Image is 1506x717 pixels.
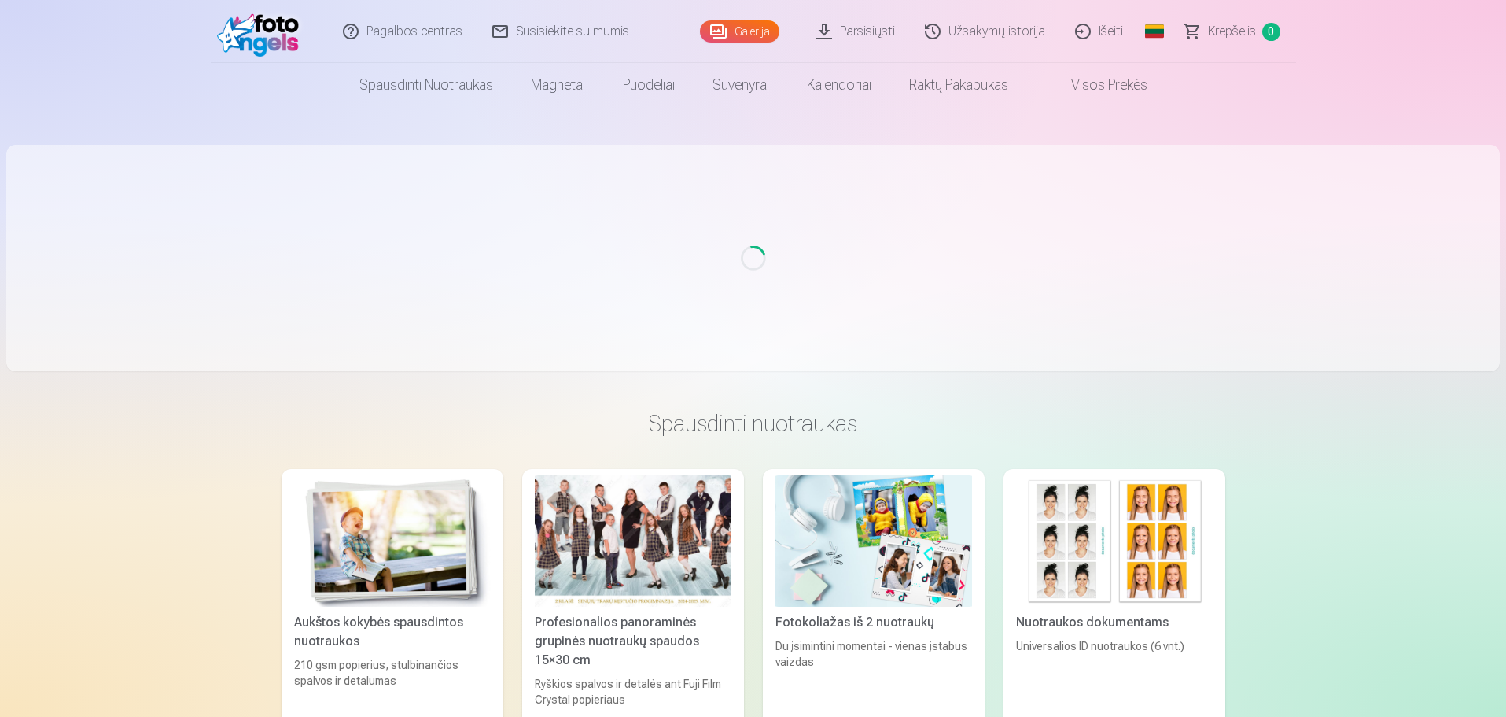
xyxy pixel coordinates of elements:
a: Spausdinti nuotraukas [341,63,512,107]
div: Universalios ID nuotraukos (6 vnt.) [1010,638,1219,708]
div: 210 gsm popierius, stulbinančios spalvos ir detalumas [288,657,497,708]
div: Du įsimintini momentai - vienas įstabus vaizdas [769,638,978,708]
a: Magnetai [512,63,604,107]
div: Fotokoliažas iš 2 nuotraukų [769,613,978,632]
div: Aukštos kokybės spausdintos nuotraukos [288,613,497,651]
span: Krepšelis [1208,22,1256,41]
img: Nuotraukos dokumentams [1016,475,1213,607]
a: Visos prekės [1027,63,1166,107]
div: Ryškios spalvos ir detalės ant Fuji Film Crystal popieriaus [528,676,738,708]
a: Galerija [700,20,779,43]
img: Fotokoliažas iš 2 nuotraukų [775,475,972,607]
div: Nuotraukos dokumentams [1010,613,1219,632]
span: 0 [1262,23,1280,41]
img: Aukštos kokybės spausdintos nuotraukos [294,475,491,607]
div: Profesionalios panoraminės grupinės nuotraukų spaudos 15×30 cm [528,613,738,670]
a: Raktų pakabukas [890,63,1027,107]
a: Suvenyrai [694,63,788,107]
a: Puodeliai [604,63,694,107]
h3: Spausdinti nuotraukas [294,409,1213,438]
a: Kalendoriai [788,63,890,107]
img: /fa5 [217,6,307,57]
